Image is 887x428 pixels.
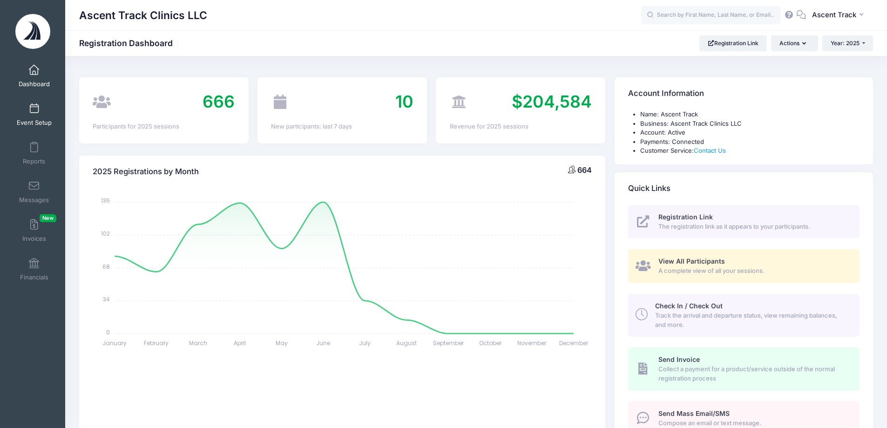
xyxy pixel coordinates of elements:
h1: Ascent Track Clinics LLC [79,5,207,26]
tspan: February [144,339,169,347]
div: New participants: last 7 days [271,122,413,131]
a: Reports [12,137,56,170]
li: Name: Ascent Track [640,110,860,119]
a: Financials [12,253,56,285]
span: Collect a payment for a product/service outside of the normal registration process [658,365,849,383]
li: Account: Active [640,128,860,137]
span: New [40,214,56,222]
span: Ascent Track [812,10,856,20]
a: Messages [12,176,56,208]
h1: Registration Dashboard [79,38,181,48]
span: Track the arrival and departure status, view remaining balances, and more. [655,311,849,329]
li: Customer Service: [640,146,860,156]
span: The registration link as it appears to your participants. [658,222,849,231]
a: Check In / Check Out Track the arrival and departure status, view remaining balances, and more. [628,294,860,337]
tspan: January [103,339,127,347]
a: Registration Link The registration link as it appears to your participants. [628,205,860,239]
input: Search by First Name, Last Name, or Email... [641,6,781,25]
tspan: June [317,339,331,347]
tspan: 34 [103,295,110,303]
img: Ascent Track Clinics LLC [15,14,50,49]
tspan: 0 [107,328,110,336]
tspan: March [189,339,207,347]
span: $204,584 [512,91,592,112]
div: Revenue for 2025 sessions [450,122,592,131]
tspan: 136 [102,197,110,204]
span: Send Mass Email/SMS [658,409,730,417]
span: Reports [23,157,45,165]
span: Check In / Check Out [655,302,723,310]
span: Financials [20,273,48,281]
span: Invoices [22,235,46,243]
tspan: October [479,339,502,347]
span: Registration Link [658,213,713,221]
tspan: May [276,339,288,347]
div: Participants for 2025 sessions [93,122,235,131]
a: Registration Link [699,35,767,51]
tspan: September [433,339,464,347]
a: Contact Us [694,147,726,154]
h4: Account Information [628,81,704,107]
a: Event Setup [12,98,56,131]
a: Dashboard [12,60,56,92]
span: Compose an email or text message. [658,419,849,428]
span: Messages [19,196,49,204]
tspan: April [234,339,246,347]
span: Dashboard [19,80,50,88]
tspan: July [359,339,371,347]
a: Send Invoice Collect a payment for a product/service outside of the normal registration process [628,347,860,390]
button: Year: 2025 [822,35,873,51]
a: View All Participants A complete view of all your sessions. [628,249,860,283]
tspan: 68 [103,262,110,270]
tspan: 102 [102,230,110,238]
span: 666 [203,91,235,112]
button: Ascent Track [806,5,873,26]
span: 664 [577,165,592,175]
span: Event Setup [17,119,52,127]
a: InvoicesNew [12,214,56,247]
button: Actions [771,35,818,51]
li: Business: Ascent Track Clinics LLC [640,119,860,129]
tspan: August [397,339,417,347]
h4: Quick Links [628,175,670,202]
span: A complete view of all your sessions. [658,266,849,276]
span: Year: 2025 [831,40,860,47]
span: Send Invoice [658,355,700,363]
span: 10 [395,91,413,112]
tspan: December [559,339,589,347]
li: Payments: Connected [640,137,860,147]
tspan: November [517,339,547,347]
h4: 2025 Registrations by Month [93,158,199,185]
span: View All Participants [658,257,725,265]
